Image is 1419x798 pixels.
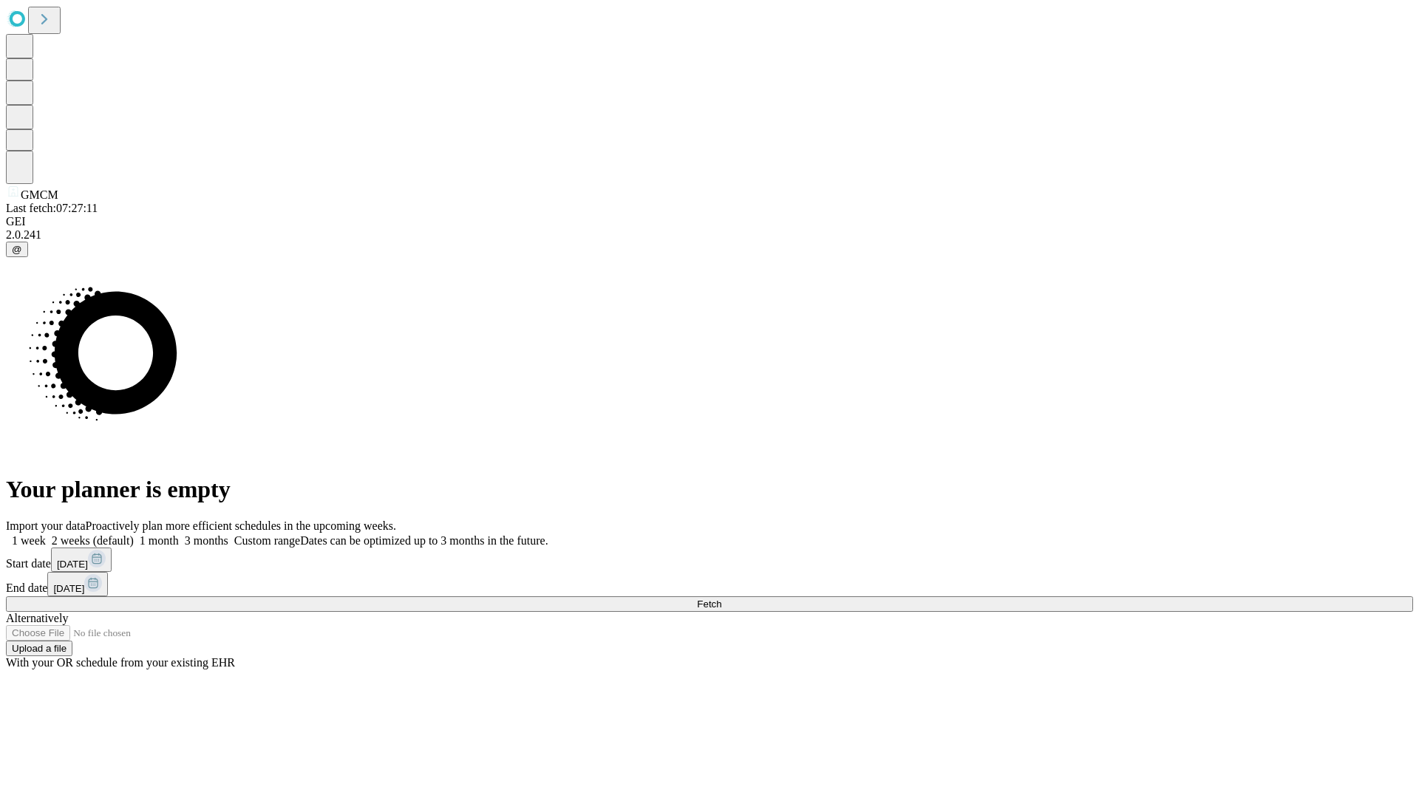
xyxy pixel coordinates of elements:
[6,519,86,532] span: Import your data
[12,244,22,255] span: @
[12,534,46,547] span: 1 week
[52,534,134,547] span: 2 weeks (default)
[6,242,28,257] button: @
[6,656,235,669] span: With your OR schedule from your existing EHR
[6,641,72,656] button: Upload a file
[234,534,300,547] span: Custom range
[57,559,88,570] span: [DATE]
[6,228,1413,242] div: 2.0.241
[53,583,84,594] span: [DATE]
[47,572,108,596] button: [DATE]
[185,534,228,547] span: 3 months
[6,476,1413,503] h1: Your planner is empty
[697,598,721,610] span: Fetch
[6,548,1413,572] div: Start date
[86,519,396,532] span: Proactively plan more efficient schedules in the upcoming weeks.
[51,548,112,572] button: [DATE]
[21,188,58,201] span: GMCM
[6,596,1413,612] button: Fetch
[6,215,1413,228] div: GEI
[300,534,548,547] span: Dates can be optimized up to 3 months in the future.
[140,534,179,547] span: 1 month
[6,612,68,624] span: Alternatively
[6,202,98,214] span: Last fetch: 07:27:11
[6,572,1413,596] div: End date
